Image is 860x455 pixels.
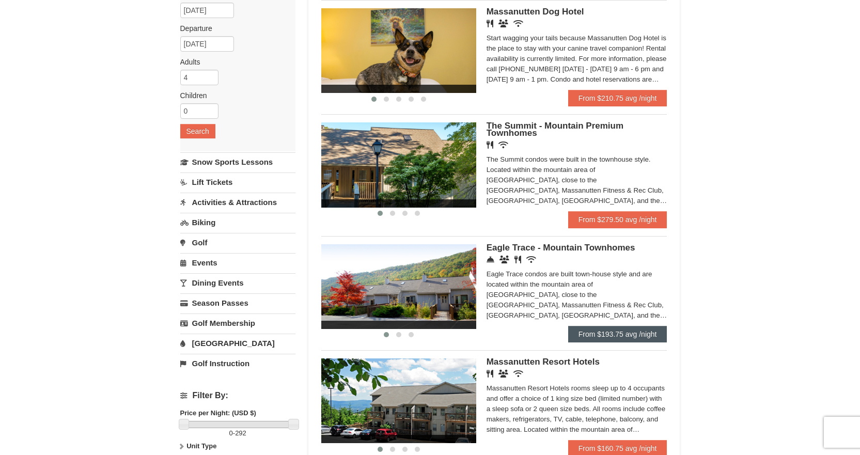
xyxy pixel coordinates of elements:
[487,7,584,17] span: Massanutten Dog Hotel
[487,357,600,367] span: Massanutten Resort Hotels
[487,154,667,206] div: The Summit condos were built in the townhouse style. Located within the mountain area of [GEOGRAP...
[180,293,295,312] a: Season Passes
[487,141,493,149] i: Restaurant
[180,334,295,353] a: [GEOGRAPHIC_DATA]
[487,33,667,85] div: Start wagging your tails because Massanutten Dog Hotel is the place to stay with your canine trav...
[568,90,667,106] a: From $210.75 avg /night
[487,383,667,435] div: Massanutten Resort Hotels rooms sleep up to 4 occupants and offer a choice of 1 king size bed (li...
[514,256,521,263] i: Restaurant
[498,370,508,378] i: Banquet Facilities
[180,428,295,438] label: -
[180,213,295,232] a: Biking
[180,233,295,252] a: Golf
[487,269,667,321] div: Eagle Trace condos are built town-house style and are located within the mountain area of [GEOGRA...
[499,256,509,263] i: Conference Facilities
[513,370,523,378] i: Wireless Internet (free)
[180,90,288,101] label: Children
[180,172,295,192] a: Lift Tickets
[487,256,494,263] i: Concierge Desk
[180,193,295,212] a: Activities & Attractions
[180,152,295,171] a: Snow Sports Lessons
[487,370,493,378] i: Restaurant
[526,256,536,263] i: Wireless Internet (free)
[180,273,295,292] a: Dining Events
[229,429,233,437] span: 0
[180,313,295,333] a: Golf Membership
[180,57,288,67] label: Adults
[180,253,295,272] a: Events
[568,326,667,342] a: From $193.75 avg /night
[498,141,508,149] i: Wireless Internet (free)
[186,442,216,450] strong: Unit Type
[513,20,523,27] i: Wireless Internet (free)
[180,409,256,417] strong: Price per Night: (USD $)
[180,354,295,373] a: Golf Instruction
[180,23,288,34] label: Departure
[568,211,667,228] a: From $279.50 avg /night
[180,391,295,400] h4: Filter By:
[487,121,623,138] span: The Summit - Mountain Premium Townhomes
[487,243,635,253] span: Eagle Trace - Mountain Townhomes
[235,429,246,437] span: 292
[487,20,493,27] i: Restaurant
[180,124,215,138] button: Search
[498,20,508,27] i: Banquet Facilities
